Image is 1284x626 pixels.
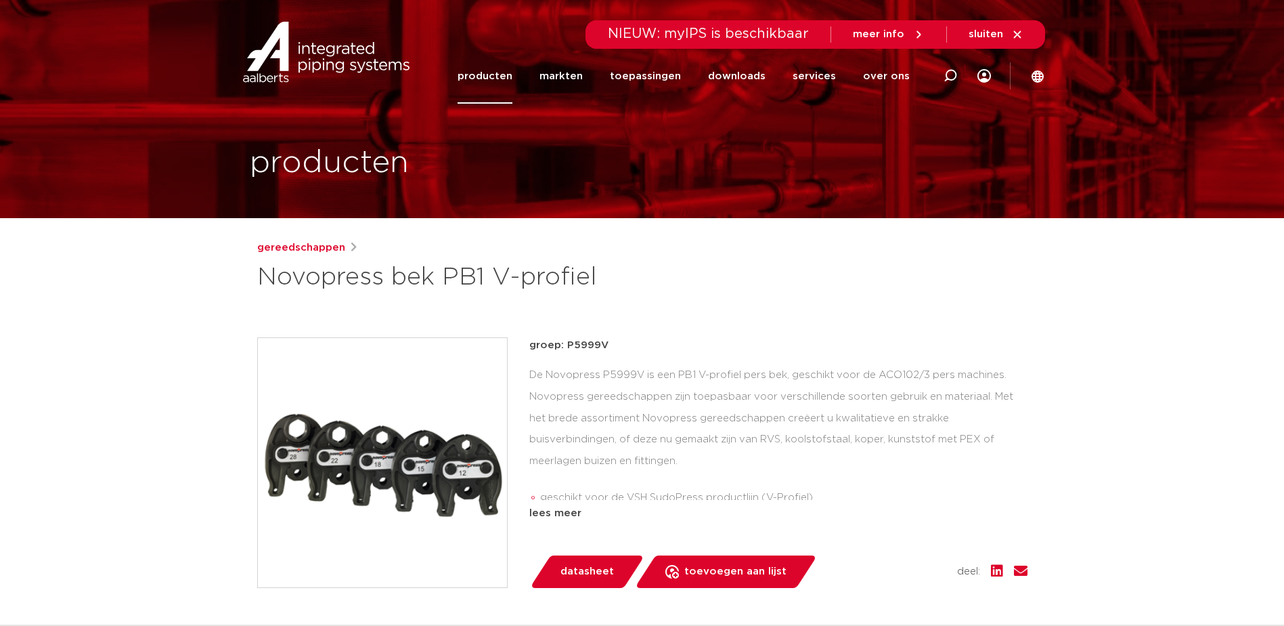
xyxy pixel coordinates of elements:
a: toepassingen [610,49,681,104]
span: toevoegen aan lijst [684,561,787,583]
img: Product Image for Novopress bek PB1 V-profiel [258,338,507,587]
a: meer info [853,28,925,41]
span: sluiten [969,29,1003,39]
a: sluiten [969,28,1023,41]
nav: Menu [458,49,910,104]
span: meer info [853,29,904,39]
h1: Novopress bek PB1 V-profiel [257,262,766,294]
div: De Novopress P5999V is een PB1 V-profiel pers bek, geschikt voor de ACO102/3 pers machines. Novop... [529,364,1027,500]
span: NIEUW: myIPS is beschikbaar [608,27,809,41]
a: services [793,49,836,104]
a: markten [539,49,583,104]
h1: producten [250,142,409,185]
div: lees meer [529,505,1027,522]
a: downloads [708,49,766,104]
span: datasheet [560,561,614,583]
a: over ons [863,49,910,104]
a: gereedschappen [257,240,345,256]
span: deel: [957,564,980,580]
a: producten [458,49,512,104]
a: datasheet [529,556,644,588]
div: my IPS [977,49,991,104]
p: groep: P5999V [529,337,1027,354]
li: geschikt voor de VSH SudoPress productlijn (V-Profiel) [540,487,1027,509]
